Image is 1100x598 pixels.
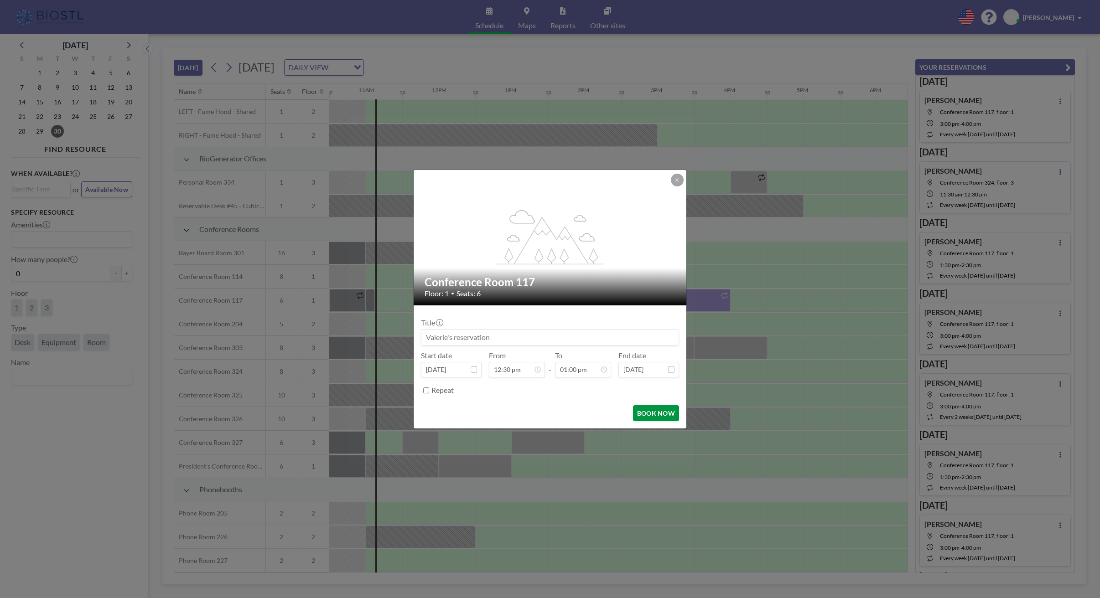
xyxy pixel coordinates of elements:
[421,351,452,360] label: Start date
[421,330,679,345] input: Valerie's reservation
[618,351,646,360] label: End date
[431,386,454,395] label: Repeat
[633,405,679,421] button: BOOK NOW
[425,289,449,298] span: Floor: 1
[425,275,676,289] h2: Conference Room 117
[555,351,562,360] label: To
[451,290,454,297] span: •
[549,354,551,374] span: -
[421,318,442,327] label: Title
[497,209,604,264] g: flex-grow: 1.2;
[457,289,481,298] span: Seats: 6
[489,351,506,360] label: From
